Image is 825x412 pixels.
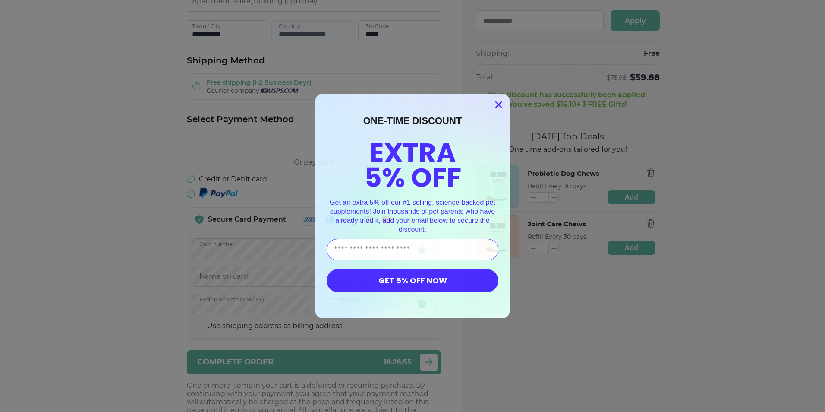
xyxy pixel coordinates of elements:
button: GET 5% OFF NOW [327,269,498,292]
span: Get an extra 5% off our #1 selling, science-backed pet supplements! Join thousands of pet parents... [330,199,495,233]
button: Close dialog [491,97,506,112]
span: ONE-TIME DISCOUNT [363,115,462,126]
span: EXTRA [369,134,456,171]
span: 5% OFF [364,159,461,196]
